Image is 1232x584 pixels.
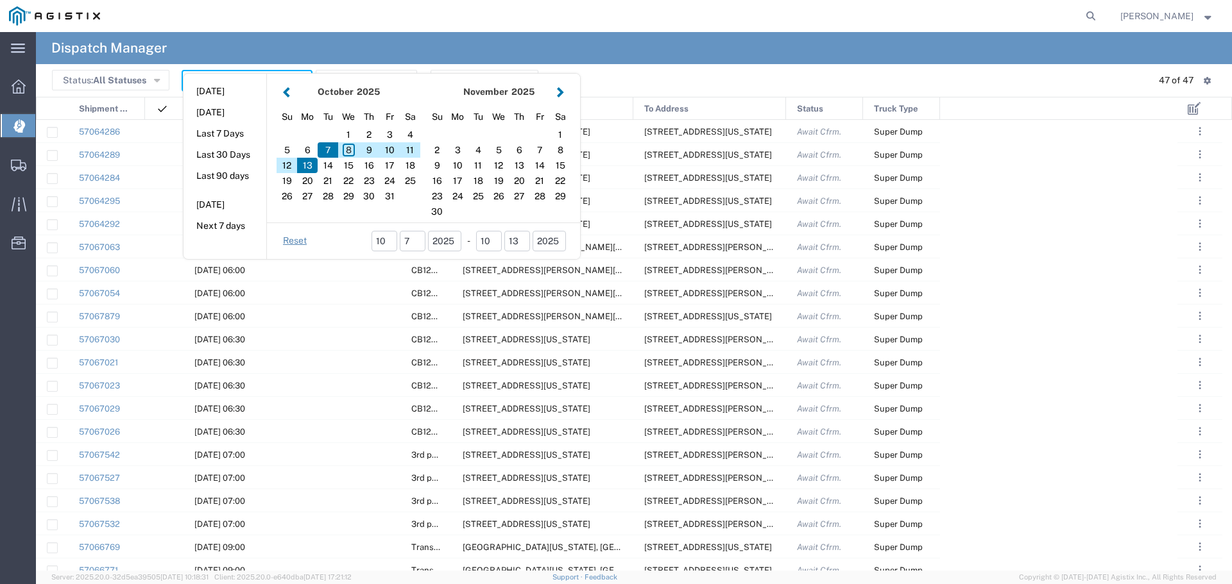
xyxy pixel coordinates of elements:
span: 201 Hydril Rd, Avenal, California, 93204, United States [644,196,772,206]
span: Await Cfrm. [797,288,841,298]
div: 4 [400,127,420,142]
div: 23 [359,173,379,188]
a: 57064286 [79,127,120,137]
div: 21 [529,173,550,188]
span: Await Cfrm. [797,242,841,252]
span: 10/09/2025, 06:30 [194,427,245,437]
div: Monday [447,107,468,127]
span: . . . [1199,262,1201,278]
span: 4200 Cincinatti Ave, Rocklin, California, 95765, United States [463,519,590,529]
a: 57064284 [79,173,120,183]
input: yyyy [533,231,566,251]
span: 308 W Alluvial Ave, Clovis, California, 93611, United States [644,542,772,552]
span: . . . [1199,470,1201,485]
span: 201 Hydril Rd, Avenal, California, 93204, United States [644,173,772,183]
button: ... [1191,169,1209,187]
span: 4787 Miners Cove Circle, Loomis, California, United States [644,473,841,483]
div: 10 [447,158,468,173]
span: Await Cfrm. [797,381,841,390]
div: 29 [550,188,570,204]
a: 57067527 [79,473,120,483]
div: 8 [550,142,570,158]
span: 4200 Cincinatti Ave, Rocklin, California, 95765, United States [463,450,590,460]
input: mm [476,231,502,251]
div: 31 [379,188,400,204]
span: 10/09/2025, 09:00 [194,542,245,552]
div: 24 [447,188,468,204]
a: 57067023 [79,381,120,390]
button: ... [1191,261,1209,279]
span: Await Cfrm. [797,312,841,321]
span: 3rd party giveaway [411,519,485,529]
span: 18703 Cambridge Rd, Anderson, California, 96007, United States [644,381,841,390]
span: Super Dump [874,173,923,183]
a: 57064292 [79,219,120,229]
div: 5 [277,142,297,158]
span: Super Dump [874,127,923,137]
span: . . . [1199,331,1201,347]
button: ... [1191,353,1209,371]
div: Wednesday [488,107,509,127]
a: 57067879 [79,312,120,321]
span: Await Cfrm. [797,496,841,506]
span: Await Cfrm. [797,542,841,552]
span: Super Dump [874,427,923,437]
button: ... [1191,215,1209,233]
span: . . . [1199,124,1201,139]
button: [DATE] [184,195,266,215]
div: 27 [297,188,318,204]
div: 22 [550,173,570,188]
div: 30 [359,188,379,204]
span: 1050 North Court St, Redding, California, 96001, United States [463,381,590,390]
div: 26 [277,188,297,204]
div: 2 [427,142,447,158]
div: 1 [338,127,359,142]
span: Super Dump [874,496,923,506]
span: . . . [1199,401,1201,416]
span: Super Dump [874,150,923,160]
input: yyyy [428,231,461,251]
div: 16 [359,158,379,173]
span: Super Dump [874,473,923,483]
button: ... [1191,399,1209,417]
span: Super Dump [874,404,923,413]
div: Tuesday [468,107,488,127]
button: Next 7 days [184,216,266,236]
strong: October [318,87,354,97]
span: All Statuses [93,75,146,85]
button: Last 30 Days [184,145,266,165]
span: 4787 Miners Cove Circle, Loomis, California, United States [644,450,841,460]
span: [DATE] 17:21:12 [304,573,352,581]
span: . . . [1199,493,1201,508]
span: CB120405 [411,427,452,437]
span: . . . [1199,193,1201,208]
div: 15 [338,158,359,173]
span: Await Cfrm. [797,473,841,483]
a: 57067030 [79,335,120,344]
div: 14 [318,158,338,173]
div: 9 [359,142,379,158]
div: 21 [318,173,338,188]
span: . . . [1199,447,1201,462]
div: Wednesday [338,107,359,127]
span: 4787 Miners Cove Circle, Loomis, California, United States [644,519,841,529]
img: logo [9,6,100,26]
div: 25 [400,173,420,188]
div: 12 [277,158,297,173]
div: 27 [509,188,529,204]
div: Friday [379,107,400,127]
span: 2025 [511,87,535,97]
span: Await Cfrm. [797,127,841,137]
div: 17 [379,158,400,173]
span: Super Dump [874,196,923,206]
div: 29 [338,188,359,204]
a: 57067054 [79,288,120,298]
span: To Address [644,97,689,121]
div: 25 [468,188,488,204]
span: . . . [1199,147,1201,162]
span: 18703 Cambridge Rd, Anderson, California, 96007, United States [644,358,841,367]
span: Server: 2025.20.0-32d5ea39505 [51,573,209,581]
div: 6 [509,142,529,158]
div: 14 [529,158,550,173]
div: 20 [509,173,529,188]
